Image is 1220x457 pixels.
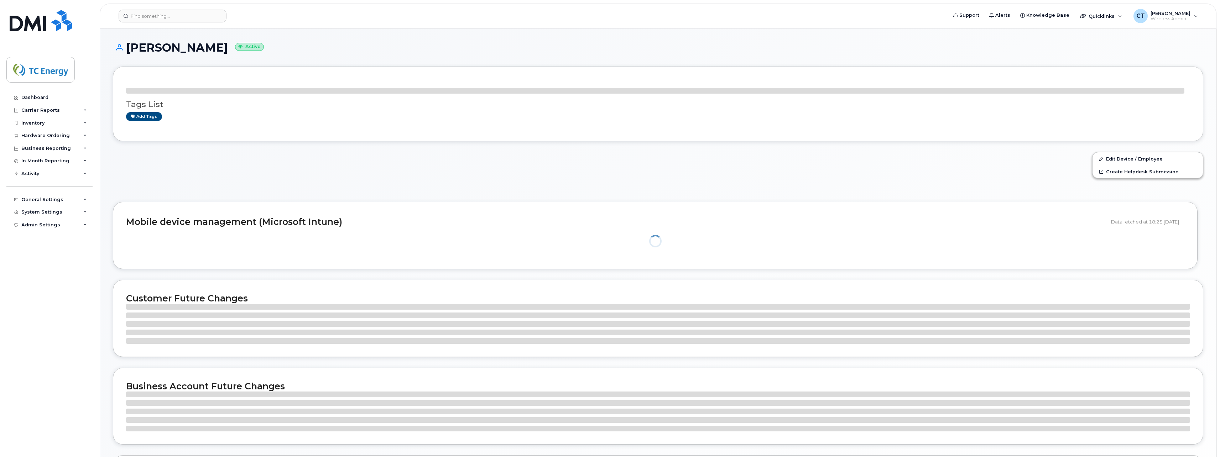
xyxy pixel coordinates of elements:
h3: Tags List [126,100,1190,109]
small: Active [235,43,264,51]
a: Add tags [126,112,162,121]
a: Edit Device / Employee [1093,152,1203,165]
a: Create Helpdesk Submission [1093,165,1203,178]
div: Data fetched at 18:25 [DATE] [1111,215,1184,228]
h2: Mobile device management (Microsoft Intune) [126,217,1106,227]
h1: [PERSON_NAME] [113,41,1203,54]
h2: Business Account Future Changes [126,381,1190,392]
h2: Customer Future Changes [126,293,1190,304]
